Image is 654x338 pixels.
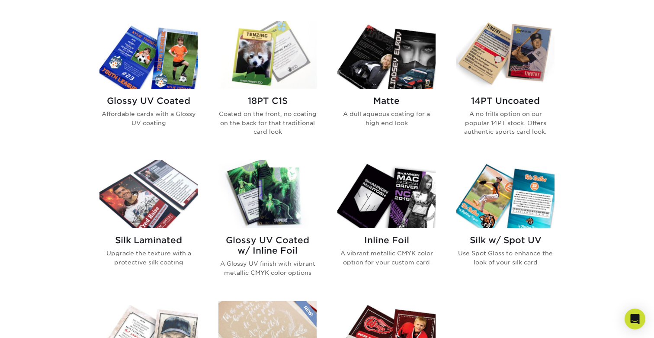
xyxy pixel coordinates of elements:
h2: Inline Foil [337,235,436,245]
p: A no frills option on our popular 14PT stock. Offers authentic sports card look. [456,109,555,136]
a: Silk Laminated Trading Cards Silk Laminated Upgrade the texture with a protective silk coating [99,160,198,291]
h2: Glossy UV Coated w/ Inline Foil [218,235,317,256]
a: 18PT C1S Trading Cards 18PT C1S Coated on the front, no coating on the back for that traditional ... [218,21,317,150]
p: A dull aqueous coating for a high end look [337,109,436,127]
a: Glossy UV Coated w/ Inline Foil Trading Cards Glossy UV Coated w/ Inline Foil A Glossy UV finish ... [218,160,317,291]
img: Glossy UV Coated Trading Cards [99,21,198,89]
img: Glossy UV Coated w/ Inline Foil Trading Cards [218,160,317,228]
a: 14PT Uncoated Trading Cards 14PT Uncoated A no frills option on our popular 14PT stock. Offers au... [456,21,555,150]
a: Glossy UV Coated Trading Cards Glossy UV Coated Affordable cards with a Glossy UV coating [99,21,198,150]
a: Inline Foil Trading Cards Inline Foil A vibrant metallic CMYK color option for your custom card [337,160,436,291]
h2: Glossy UV Coated [99,96,198,106]
h2: 14PT Uncoated [456,96,555,106]
h2: Matte [337,96,436,106]
p: A vibrant metallic CMYK color option for your custom card [337,249,436,267]
img: Matte Trading Cards [337,21,436,89]
img: Silk Laminated Trading Cards [99,160,198,228]
img: New Product [295,301,317,327]
img: Inline Foil Trading Cards [337,160,436,228]
a: Silk w/ Spot UV Trading Cards Silk w/ Spot UV Use Spot Gloss to enhance the look of your silk card [456,160,555,291]
a: Matte Trading Cards Matte A dull aqueous coating for a high end look [337,21,436,150]
img: Silk w/ Spot UV Trading Cards [456,160,555,228]
h2: 18PT C1S [218,96,317,106]
p: Use Spot Gloss to enhance the look of your silk card [456,249,555,267]
h2: Silk Laminated [99,235,198,245]
img: 14PT Uncoated Trading Cards [456,21,555,89]
p: A Glossy UV finish with vibrant metallic CMYK color options [218,259,317,277]
p: Upgrade the texture with a protective silk coating [99,249,198,267]
div: Open Intercom Messenger [625,309,645,329]
p: Coated on the front, no coating on the back for that traditional card look [218,109,317,136]
p: Affordable cards with a Glossy UV coating [99,109,198,127]
h2: Silk w/ Spot UV [456,235,555,245]
img: 18PT C1S Trading Cards [218,21,317,89]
